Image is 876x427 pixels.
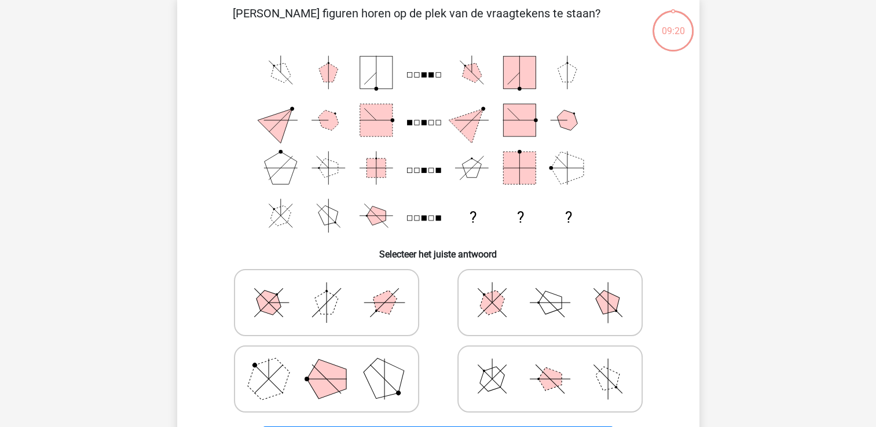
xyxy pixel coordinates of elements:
[565,209,571,226] text: ?
[469,209,476,226] text: ?
[196,240,681,260] h6: Selecteer het juiste antwoord
[517,209,524,226] text: ?
[196,5,637,39] p: [PERSON_NAME] figuren horen op de plek van de vraagtekens te staan?
[651,9,695,38] div: 09:20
